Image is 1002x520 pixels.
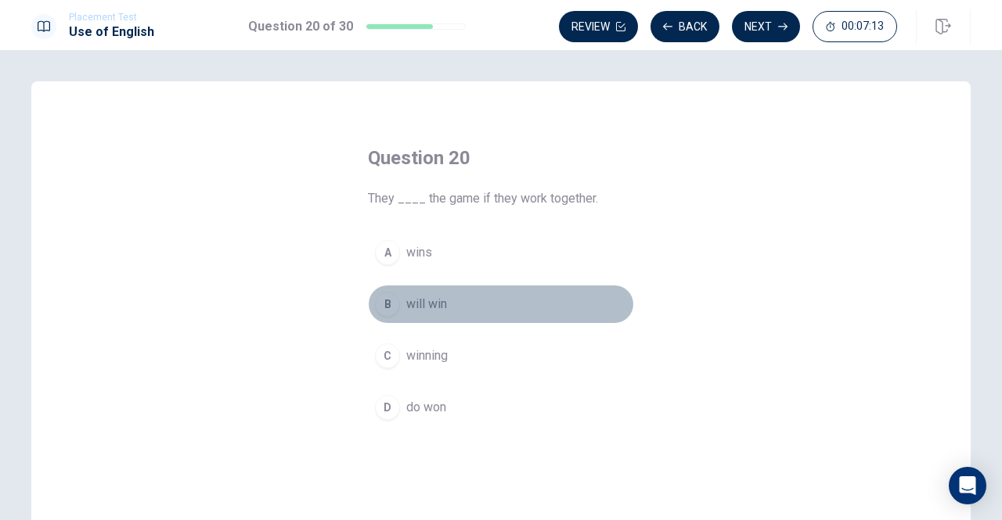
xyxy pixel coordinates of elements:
[69,23,154,41] h1: Use of English
[406,398,446,417] span: do won
[406,243,432,262] span: wins
[732,11,800,42] button: Next
[375,292,400,317] div: B
[949,467,986,504] div: Open Intercom Messenger
[368,233,634,272] button: Awins
[69,12,154,23] span: Placement Test
[375,240,400,265] div: A
[406,295,447,314] span: will win
[651,11,719,42] button: Back
[368,388,634,427] button: Ddo won
[842,20,884,33] span: 00:07:13
[368,189,634,208] span: They ____ the game if they work together.
[248,17,353,36] h1: Question 20 of 30
[368,285,634,324] button: Bwill win
[375,343,400,368] div: C
[375,395,400,420] div: D
[368,336,634,375] button: Cwinning
[559,11,638,42] button: Review
[813,11,897,42] button: 00:07:13
[406,346,448,365] span: winning
[368,145,634,170] h4: Question 20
